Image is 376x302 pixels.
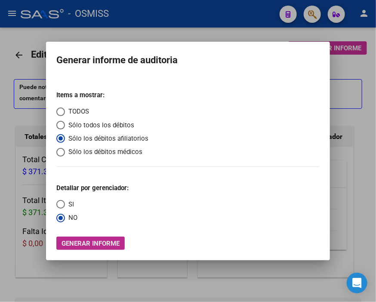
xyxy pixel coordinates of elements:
[65,134,148,144] span: Sólo los débitos afiliatorios
[56,184,129,192] strong: Detallar por gerenciador:
[65,213,77,223] span: NO
[347,273,367,293] div: Open Intercom Messenger
[62,240,120,247] span: Generar informe
[65,107,89,117] span: TODOS
[56,237,125,250] button: Generar informe
[65,147,142,157] span: Sólo los débitos médicos
[56,91,105,99] strong: Items a mostrar:
[56,177,129,223] mat-radio-group: Select an option
[56,84,148,157] mat-radio-group: Select an option
[65,120,134,130] span: Sólo todos los débitos
[56,52,320,68] h1: Generar informe de auditoria
[65,200,74,210] span: SI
